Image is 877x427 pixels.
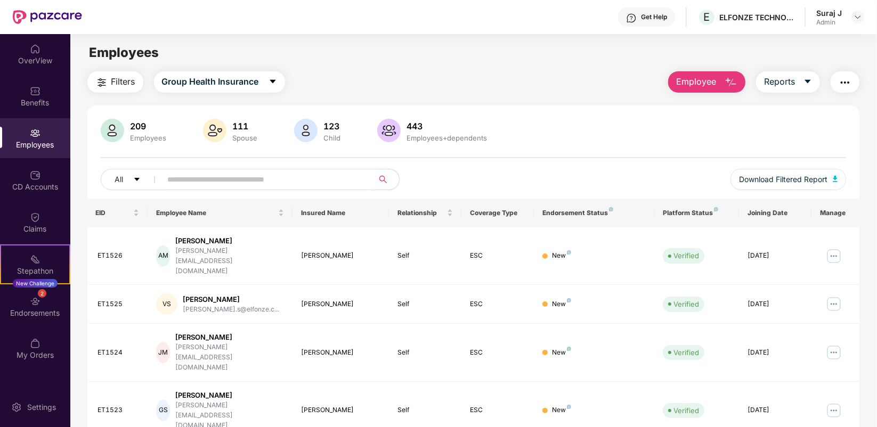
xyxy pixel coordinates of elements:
[1,266,69,276] div: Stepathon
[101,119,124,142] img: svg+xml;base64,PHN2ZyB4bWxucz0iaHR0cDovL3d3dy53My5vcmcvMjAwMC9zdmciIHhtbG5zOnhsaW5rPSJodHRwOi8vd3...
[811,199,860,227] th: Manage
[676,75,716,88] span: Employee
[405,134,490,142] div: Employees+dependents
[673,405,699,416] div: Verified
[748,348,803,358] div: [DATE]
[13,10,82,24] img: New Pazcare Logo
[609,207,613,211] img: svg+xml;base64,PHN2ZyB4bWxucz0iaHR0cDovL3d3dy53My5vcmcvMjAwMC9zdmciIHdpZHRoPSI4IiBoZWlnaHQ9IjgiIH...
[24,402,59,413] div: Settings
[668,71,745,93] button: Employee
[626,13,637,23] img: svg+xml;base64,PHN2ZyBpZD0iSGVscC0zMngzMiIgeG1sbnM9Imh0dHA6Ly93d3cudzMub3JnLzIwMDAvc3ZnIiB3aWR0aD...
[30,170,40,180] img: svg+xml;base64,PHN2ZyBpZD0iQ0RfQWNjb3VudHMiIGRhdGEtbmFtZT0iQ0QgQWNjb3VudHMiIHhtbG5zPSJodHRwOi8vd3...
[269,77,277,87] span: caret-down
[833,176,838,182] img: svg+xml;base64,PHN2ZyB4bWxucz0iaHR0cDovL3d3dy53My5vcmcvMjAwMC9zdmciIHhtbG5zOnhsaW5rPSJodHRwOi8vd3...
[162,75,259,88] span: Group Health Insurance
[301,299,380,309] div: [PERSON_NAME]
[825,248,842,265] img: manageButton
[95,76,108,89] img: svg+xml;base64,PHN2ZyB4bWxucz0iaHR0cDovL3d3dy53My5vcmcvMjAwMC9zdmciIHdpZHRoPSIyNCIgaGVpZ2h0PSIyNC...
[567,250,571,254] img: svg+xml;base64,PHN2ZyB4bWxucz0iaHR0cDovL3d3dy53My5vcmcvMjAwMC9zdmciIHdpZHRoPSI4IiBoZWlnaHQ9IjgiIH...
[748,299,803,309] div: [DATE]
[748,405,803,415] div: [DATE]
[764,75,795,88] span: Reports
[322,121,343,132] div: 123
[816,8,842,18] div: Suraj J
[38,289,46,298] div: 2
[294,119,318,142] img: svg+xml;base64,PHN2ZyB4bWxucz0iaHR0cDovL3d3dy53My5vcmcvMjAwMC9zdmciIHhtbG5zOnhsaW5rPSJodHRwOi8vd3...
[301,405,380,415] div: [PERSON_NAME]
[663,209,730,217] div: Platform Status
[30,44,40,54] img: svg+xml;base64,PHN2ZyBpZD0iSG9tZSIgeG1sbnM9Imh0dHA6Ly93d3cudzMub3JnLzIwMDAvc3ZnIiB3aWR0aD0iMjAiIG...
[148,199,293,227] th: Employee Name
[567,347,571,351] img: svg+xml;base64,PHN2ZyB4bWxucz0iaHR0cDovL3d3dy53My5vcmcvMjAwMC9zdmciIHdpZHRoPSI4IiBoZWlnaHQ9IjgiIH...
[567,405,571,409] img: svg+xml;base64,PHN2ZyB4bWxucz0iaHR0cDovL3d3dy53My5vcmcvMjAwMC9zdmciIHdpZHRoPSI4IiBoZWlnaHQ9IjgiIH...
[567,298,571,302] img: svg+xml;base64,PHN2ZyB4bWxucz0iaHR0cDovL3d3dy53My5vcmcvMjAwMC9zdmciIHdpZHRoPSI4IiBoZWlnaHQ9IjgiIH...
[156,400,170,421] div: GS
[377,119,401,142] img: svg+xml;base64,PHN2ZyB4bWxucz0iaHR0cDovL3d3dy53My5vcmcvMjAwMC9zdmciIHhtbG5zOnhsaW5rPSJodHRwOi8vd3...
[373,175,394,184] span: search
[470,251,525,261] div: ESC
[175,342,283,373] div: [PERSON_NAME][EMAIL_ADDRESS][DOMAIN_NAME]
[30,212,40,223] img: svg+xml;base64,PHN2ZyBpZD0iQ2xhaW0iIHhtbG5zPSJodHRwOi8vd3d3LnczLm9yZy8yMDAwL3N2ZyIgd2lkdGg9IjIwIi...
[552,348,571,358] div: New
[825,402,842,419] img: manageButton
[87,71,143,93] button: Filters
[98,405,139,415] div: ET1523
[673,347,699,358] div: Verified
[156,342,170,363] div: JM
[30,338,40,349] img: svg+xml;base64,PHN2ZyBpZD0iTXlfT3JkZXJzIiBkYXRhLW5hbWU9Ik15IE9yZGVycyIgeG1sbnM9Imh0dHA6Ly93d3cudz...
[803,77,812,87] span: caret-down
[183,294,279,305] div: [PERSON_NAME]
[470,299,525,309] div: ESC
[128,134,169,142] div: Employees
[156,209,276,217] span: Employee Name
[156,245,170,267] div: AM
[13,279,58,288] div: New Challenge
[301,348,380,358] div: [PERSON_NAME]
[96,209,131,217] span: EID
[30,296,40,307] img: svg+xml;base64,PHN2ZyBpZD0iRW5kb3JzZW1lbnRzIiB4bWxucz0iaHR0cDovL3d3dy53My5vcmcvMjAwMC9zdmciIHdpZH...
[641,13,667,21] div: Get Help
[231,134,260,142] div: Spouse
[98,251,139,261] div: ET1526
[725,76,737,89] img: svg+xml;base64,PHN2ZyB4bWxucz0iaHR0cDovL3d3dy53My5vcmcvMjAwMC9zdmciIHhtbG5zOnhsaW5rPSJodHRwOi8vd3...
[739,199,811,227] th: Joining Date
[552,299,571,309] div: New
[748,251,803,261] div: [DATE]
[673,250,699,261] div: Verified
[730,169,847,190] button: Download Filtered Report
[552,405,571,415] div: New
[461,199,534,227] th: Coverage Type
[203,119,226,142] img: svg+xml;base64,PHN2ZyB4bWxucz0iaHR0cDovL3d3dy53My5vcmcvMjAwMC9zdmciIHhtbG5zOnhsaW5rPSJodHRwOi8vd3...
[816,18,842,27] div: Admin
[739,174,827,185] span: Download Filtered Report
[30,128,40,138] img: svg+xml;base64,PHN2ZyBpZD0iRW1wbG95ZWVzIiB4bWxucz0iaHR0cDovL3d3dy53My5vcmcvMjAwMC9zdmciIHdpZHRoPS...
[175,390,283,400] div: [PERSON_NAME]
[397,405,453,415] div: Self
[11,402,22,413] img: svg+xml;base64,PHN2ZyBpZD0iU2V0dGluZy0yMHgyMCIgeG1sbnM9Imh0dHA6Ly93d3cudzMub3JnLzIwMDAvc3ZnIiB3aW...
[98,348,139,358] div: ET1524
[719,12,794,22] div: ELFONZE TECHNOLOGIES PRIVATE LIMITED
[322,134,343,142] div: Child
[89,45,159,60] span: Employees
[87,199,148,227] th: EID
[397,348,453,358] div: Self
[704,11,710,23] span: E
[115,174,124,185] span: All
[470,348,525,358] div: ESC
[854,13,862,21] img: svg+xml;base64,PHN2ZyBpZD0iRHJvcGRvd24tMzJ4MzIiIHhtbG5zPSJodHRwOi8vd3d3LnczLm9yZy8yMDAwL3N2ZyIgd2...
[154,71,285,93] button: Group Health Insurancecaret-down
[673,299,699,309] div: Verified
[231,121,260,132] div: 111
[111,75,135,88] span: Filters
[30,86,40,96] img: svg+xml;base64,PHN2ZyBpZD0iQmVuZWZpdHMiIHhtbG5zPSJodHRwOi8vd3d3LnczLm9yZy8yMDAwL3N2ZyIgd2lkdGg9Ij...
[30,254,40,265] img: svg+xml;base64,PHN2ZyB4bWxucz0iaHR0cDovL3d3dy53My5vcmcvMjAwMC9zdmciIHdpZHRoPSIyMSIgaGVpZ2h0PSIyMC...
[175,332,283,342] div: [PERSON_NAME]
[175,236,283,246] div: [PERSON_NAME]
[175,246,283,276] div: [PERSON_NAME][EMAIL_ADDRESS][DOMAIN_NAME]
[373,169,400,190] button: search
[133,176,141,184] span: caret-down
[756,71,820,93] button: Reportscaret-down
[98,299,139,309] div: ET1525
[183,305,279,315] div: [PERSON_NAME].s@elfonze.c...
[542,209,646,217] div: Endorsement Status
